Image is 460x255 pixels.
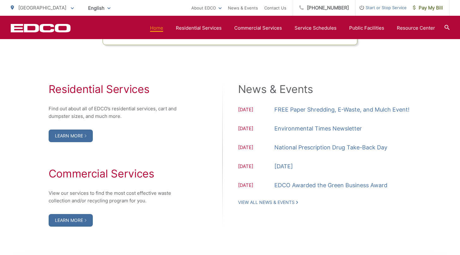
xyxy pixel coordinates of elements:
[83,3,115,14] span: English
[234,24,282,32] a: Commercial Services
[150,24,163,32] a: Home
[11,24,71,32] a: EDCD logo. Return to the homepage.
[349,24,384,32] a: Public Facilities
[18,5,66,11] span: [GEOGRAPHIC_DATA]
[228,4,258,12] a: News & Events
[274,105,409,114] a: FREE Paper Shredding, E-Waste, and Mulch Event!
[413,4,443,12] span: Pay My Bill
[295,24,337,32] a: Service Schedules
[49,83,184,96] h2: Residential Services
[264,4,286,12] a: Contact Us
[274,124,362,133] a: Environmental Times Newsletter
[238,144,274,152] span: [DATE]
[49,130,93,142] a: Learn More
[238,83,412,96] h2: News & Events
[238,163,274,171] span: [DATE]
[274,143,387,152] a: National Prescription Drug Take-Back Day
[274,162,293,171] a: [DATE]
[191,4,222,12] a: About EDCO
[238,125,274,133] span: [DATE]
[238,200,298,205] a: View All News & Events
[49,214,93,227] a: Learn More
[49,167,184,180] h2: Commercial Services
[49,189,184,205] p: View our services to find the most cost effective waste collection and/or recycling program for you.
[274,181,387,190] a: EDCO Awarded the Green Business Award
[238,182,274,190] span: [DATE]
[49,105,184,120] p: Find out about all of EDCO’s residential services, cart and dumpster sizes, and much more.
[176,24,222,32] a: Residential Services
[238,106,274,114] span: [DATE]
[397,24,435,32] a: Resource Center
